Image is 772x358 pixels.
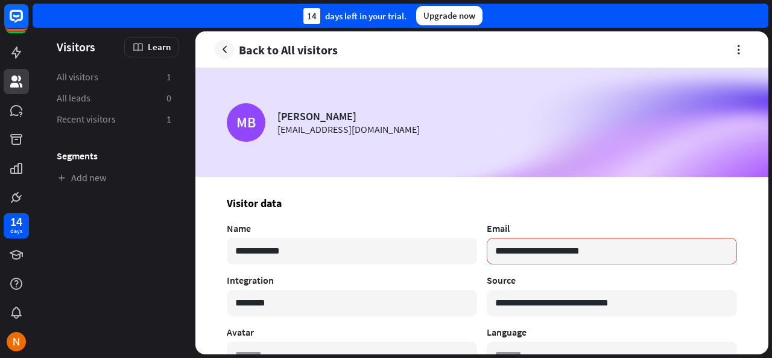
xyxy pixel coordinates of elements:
[227,103,265,142] div: MB
[49,150,179,162] h3: Segments
[487,274,737,286] h4: Source
[10,216,22,227] div: 14
[416,6,482,25] div: Upgrade now
[487,222,737,234] h4: Email
[57,71,98,83] span: All visitors
[49,168,179,188] a: Add new
[57,92,90,104] span: All leads
[4,213,29,238] a: 14 days
[277,109,420,123] div: [PERSON_NAME]
[303,8,407,24] div: days left in your trial.
[49,109,179,129] a: Recent visitors 1
[10,227,22,235] div: days
[57,113,116,126] span: Recent visitors
[10,5,46,41] button: Open LiveChat chat widget
[227,196,737,210] h3: Visitor data
[49,88,179,108] a: All leads 0
[49,67,179,87] a: All visitors 1
[57,40,95,54] span: Visitors
[227,274,477,286] h4: Integration
[166,92,171,104] aside: 0
[277,123,420,135] div: [EMAIL_ADDRESS][DOMAIN_NAME]
[487,326,737,338] h4: Language
[148,41,171,53] span: Learn
[166,71,171,83] aside: 1
[227,222,477,234] h4: Name
[195,68,768,177] img: Orange background
[166,113,171,126] aside: 1
[239,43,338,57] span: Back to All visitors
[227,326,477,338] h4: Avatar
[215,40,338,59] a: Back to All visitors
[303,8,320,24] div: 14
